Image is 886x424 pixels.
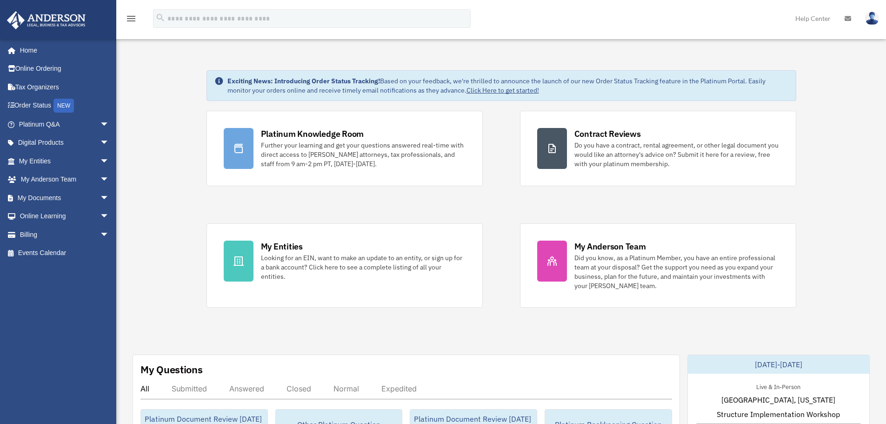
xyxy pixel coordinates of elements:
div: Live & In-Person [749,381,808,391]
a: My Entities Looking for an EIN, want to make an update to an entity, or sign up for a bank accoun... [207,223,483,308]
div: My Anderson Team [574,241,646,252]
div: My Entities [261,241,303,252]
a: My Documentsarrow_drop_down [7,188,123,207]
div: Do you have a contract, rental agreement, or other legal document you would like an attorney's ad... [574,141,779,168]
div: [DATE]-[DATE] [688,355,869,374]
a: Platinum Q&Aarrow_drop_down [7,115,123,134]
a: My Anderson Teamarrow_drop_down [7,170,123,189]
div: Answered [229,384,264,393]
div: NEW [53,99,74,113]
div: Platinum Knowledge Room [261,128,364,140]
span: arrow_drop_down [100,152,119,171]
span: arrow_drop_down [100,170,119,189]
a: menu [126,16,137,24]
div: My Questions [140,363,203,377]
span: arrow_drop_down [100,115,119,134]
a: Click Here to get started! [466,86,539,94]
div: Submitted [172,384,207,393]
div: Expedited [381,384,417,393]
div: Based on your feedback, we're thrilled to announce the launch of our new Order Status Tracking fe... [227,76,788,95]
div: Closed [286,384,311,393]
a: Online Ordering [7,60,123,78]
a: Platinum Knowledge Room Further your learning and get your questions answered real-time with dire... [207,111,483,186]
div: Further your learning and get your questions answered real-time with direct access to [PERSON_NAM... [261,141,466,168]
a: Events Calendar [7,244,123,262]
strong: Exciting News: Introducing Order Status Tracking! [227,77,380,85]
img: User Pic [865,12,879,25]
a: My Entitiesarrow_drop_down [7,152,123,170]
span: arrow_drop_down [100,134,119,153]
a: My Anderson Team Did you know, as a Platinum Member, you have an entire professional team at your... [520,223,796,308]
i: search [155,13,166,23]
span: [GEOGRAPHIC_DATA], [US_STATE] [721,394,835,405]
span: Structure Implementation Workshop [717,409,840,420]
img: Anderson Advisors Platinum Portal [4,11,88,29]
a: Digital Productsarrow_drop_down [7,134,123,152]
div: Looking for an EIN, want to make an update to an entity, or sign up for a bank account? Click her... [261,253,466,281]
a: Billingarrow_drop_down [7,225,123,244]
span: arrow_drop_down [100,207,119,226]
div: Normal [333,384,359,393]
div: All [140,384,149,393]
a: Online Learningarrow_drop_down [7,207,123,226]
a: Contract Reviews Do you have a contract, rental agreement, or other legal document you would like... [520,111,796,186]
a: Home [7,41,119,60]
a: Order StatusNEW [7,96,123,115]
div: Did you know, as a Platinum Member, you have an entire professional team at your disposal? Get th... [574,253,779,290]
span: arrow_drop_down [100,225,119,244]
span: arrow_drop_down [100,188,119,208]
a: Tax Organizers [7,78,123,96]
i: menu [126,13,137,24]
div: Contract Reviews [574,128,641,140]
